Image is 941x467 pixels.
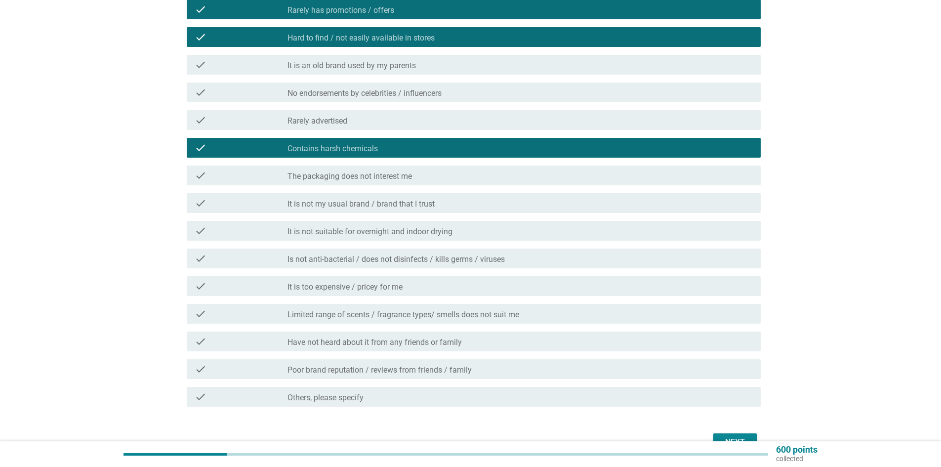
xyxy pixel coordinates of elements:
[287,61,416,71] label: It is an old brand used by my parents
[287,255,505,264] label: Is not anti-bacterial / does not disinfects / kills germs / viruses
[287,227,452,237] label: It is not suitable for overnight and indoor drying
[287,5,394,15] label: Rarely has promotions / offers
[287,310,519,320] label: Limited range of scents / fragrance types/ smells does not suit me
[195,31,206,43] i: check
[776,454,818,463] p: collected
[776,445,818,454] p: 600 points
[195,225,206,237] i: check
[287,282,403,292] label: It is too expensive / pricey for me
[195,142,206,154] i: check
[195,253,206,264] i: check
[195,197,206,209] i: check
[287,33,435,43] label: Hard to find / not easily available in stores
[195,114,206,126] i: check
[721,436,749,448] div: Next
[195,3,206,15] i: check
[195,336,206,347] i: check
[287,171,412,181] label: The packaging does not interest me
[713,433,757,451] button: Next
[195,308,206,320] i: check
[287,116,347,126] label: Rarely advertised
[287,88,442,98] label: No endorsements by celebrities / influencers
[195,59,206,71] i: check
[287,144,378,154] label: Contains harsh chemicals
[195,280,206,292] i: check
[287,365,472,375] label: Poor brand reputation / reviews from friends / family
[195,86,206,98] i: check
[195,170,206,181] i: check
[287,199,435,209] label: It is not my usual brand / brand that I trust
[287,338,462,347] label: Have not heard about it from any friends or family
[195,391,206,403] i: check
[287,393,364,403] label: Others, please specify
[195,363,206,375] i: check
